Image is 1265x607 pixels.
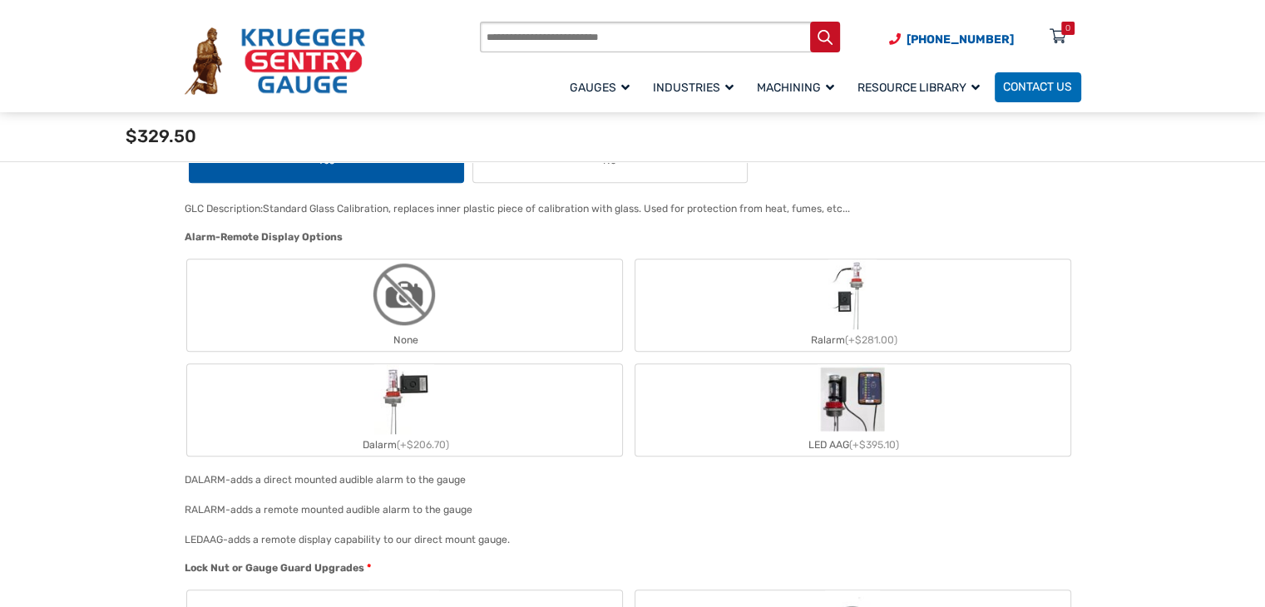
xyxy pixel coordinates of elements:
div: Ralarm [635,329,1070,351]
a: Machining [749,70,849,104]
label: LED AAG [635,364,1070,456]
div: Dalarm [187,434,622,456]
span: $329.50 [126,126,196,146]
label: Ralarm [635,259,1070,351]
img: Krueger Sentry Gauge [185,27,365,94]
span: (+$206.70) [397,439,449,451]
a: Resource Library [849,70,995,104]
span: (+$281.00) [845,334,897,346]
span: [PHONE_NUMBER] [907,32,1014,47]
span: Machining [757,81,834,95]
img: LED Remote Gauge System [818,364,887,434]
span: Gauges [570,81,630,95]
span: LEDAAG- [185,534,228,545]
label: None [187,259,622,351]
span: Industries [653,81,734,95]
span: Contact Us [1003,81,1072,95]
div: adds a remote display capability to our direct mount gauge. [228,534,510,545]
div: adds a remote mounted audible alarm to the gauge [230,504,472,516]
a: Gauges [561,70,645,104]
span: (+$395.10) [849,439,899,451]
div: None [187,329,622,351]
span: RALARM- [185,504,230,516]
div: 0 [1065,22,1070,35]
a: Phone Number (920) 434-8860 [889,31,1014,48]
div: Standard Glass Calibration, replaces inner plastic piece of calibration with glass. Used for prot... [263,203,850,215]
span: Lock Nut or Gauge Guard Upgrades [185,562,364,574]
label: Dalarm [187,364,622,456]
span: Alarm-Remote Display Options [185,231,343,243]
div: adds a direct mounted audible alarm to the gauge [230,474,466,486]
a: Industries [645,70,749,104]
div: LED AAG [635,434,1070,456]
span: Resource Library [857,81,980,95]
abbr: required [367,560,371,575]
span: DALARM- [185,474,230,486]
a: Contact Us [995,72,1081,102]
span: GLC Description: [185,203,263,215]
